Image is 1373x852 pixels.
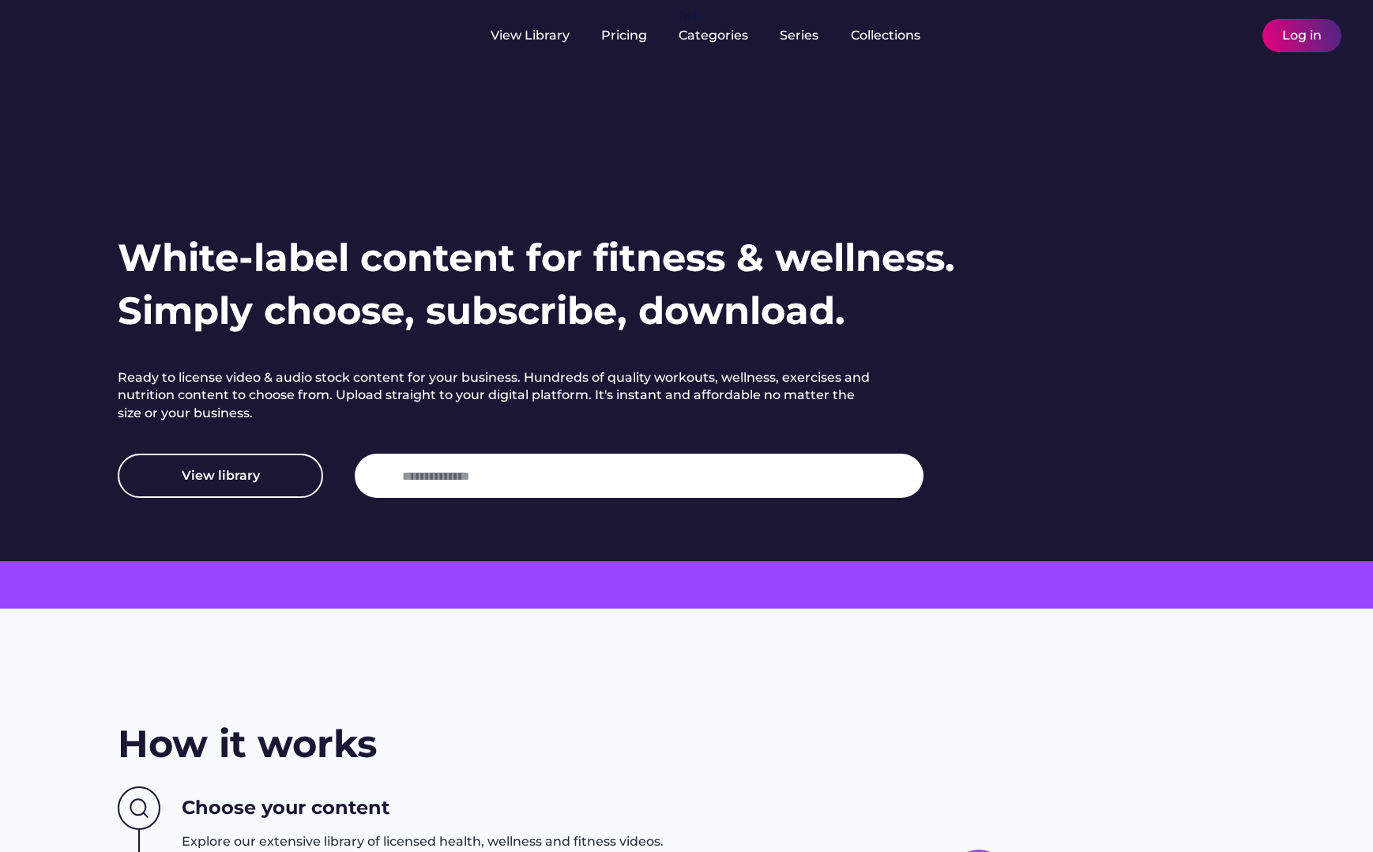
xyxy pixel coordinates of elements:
[118,232,955,337] h1: White-label content for fitness & wellness. Simply choose, subscribe, download.
[1228,26,1247,45] img: yH5BAEAAAAALAAAAAABAAEAAAIBRAA7
[679,8,699,24] div: fvck
[182,794,389,821] h3: Choose your content
[851,27,920,44] div: Collections
[32,17,156,50] img: yH5BAEAAAAALAAAAAABAAEAAAIBRAA7
[118,718,377,771] h2: How it works
[118,454,323,498] button: View library
[182,26,201,45] img: yH5BAEAAAAALAAAAAABAAEAAAIBRAA7
[118,369,876,422] h2: Ready to license video & audio stock content for your business. Hundreds of quality workouts, wel...
[371,466,389,485] img: yH5BAEAAAAALAAAAAABAAEAAAIBRAA7
[601,27,647,44] div: Pricing
[1201,26,1220,45] img: yH5BAEAAAAALAAAAAABAAEAAAIBRAA7
[679,27,748,44] div: Categories
[118,786,160,831] img: Group%201000002437%20%282%29.svg
[1282,27,1322,44] div: Log in
[491,27,570,44] div: View Library
[780,27,819,44] div: Series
